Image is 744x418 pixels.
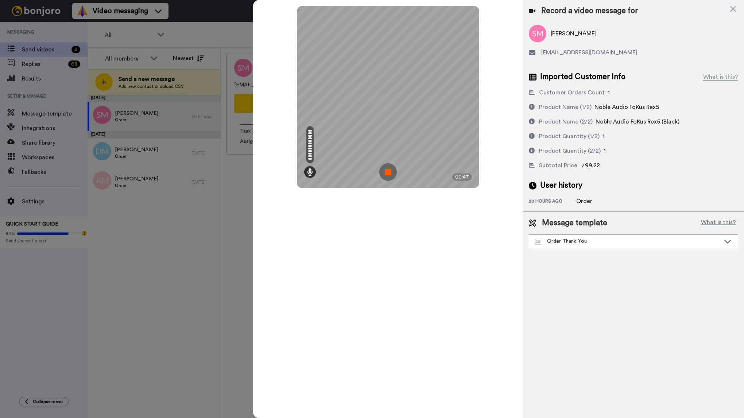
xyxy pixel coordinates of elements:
[539,88,605,97] div: Customer Orders Count
[535,239,541,245] img: Message-temps.svg
[540,71,625,82] span: Imported Customer Info
[541,48,638,57] span: [EMAIL_ADDRESS][DOMAIN_NAME]
[539,161,577,170] div: Subtotal Price
[539,132,600,141] div: Product Quantity (1/2)
[594,104,659,110] span: Noble Audio FoKus Rex5
[602,133,605,139] span: 1
[581,163,600,168] span: 799.22
[576,197,613,206] div: Order
[452,173,472,181] div: 00:47
[596,119,679,125] span: Noble Audio FoKus Rex5 (Black)
[540,180,582,191] span: User history
[608,90,610,95] span: 1
[542,218,607,228] span: Message template
[535,238,720,245] div: Order Thank-You
[539,103,592,112] div: Product Name (1/2)
[379,163,397,181] img: ic_record_stop.svg
[539,117,593,126] div: Product Name (2/2)
[699,218,738,228] button: What is this?
[529,198,576,206] div: 20 hours ago
[604,148,606,154] span: 1
[539,147,601,155] div: Product Quantity (2/2)
[703,73,738,81] div: What is this?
